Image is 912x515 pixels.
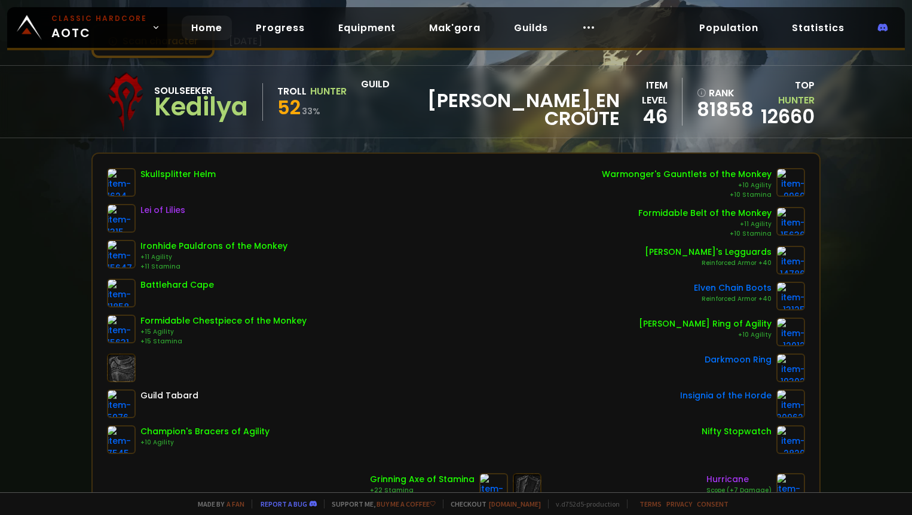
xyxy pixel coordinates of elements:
div: Hunter [310,84,347,99]
a: Mak'gora [420,16,490,40]
span: Made by [191,499,244,508]
a: a fan [227,499,244,508]
img: item-1624 [107,168,136,197]
div: +15 Agility [140,327,307,337]
a: Statistics [782,16,854,40]
div: Darkmoon Ring [705,354,772,366]
a: Privacy [666,499,692,508]
div: Champion's Bracers of Agility [140,425,270,438]
div: +10 Stamina [638,229,772,239]
img: item-11858 [107,279,136,307]
div: +11 Agility [638,220,772,229]
div: Scope (+7 Damage) [706,486,772,495]
div: +11 Stamina [140,262,287,272]
img: item-7545 [107,425,136,454]
span: Hunter [778,93,815,107]
a: Consent [697,499,729,508]
div: +10 Agility [639,330,772,340]
div: Troll [277,84,307,99]
div: +10 Stamina [602,190,772,200]
div: Soulseeker [154,83,248,98]
img: item-2824 [776,473,805,502]
div: Battlehard Cape [140,279,214,291]
a: Terms [639,499,662,508]
img: item-1639 [479,473,508,502]
div: Top [758,78,815,108]
img: item-1315 [107,204,136,233]
a: Report a bug [261,499,307,508]
div: Grinning Axe of Stamina [370,473,475,486]
div: +15 Stamina [140,337,307,346]
div: Elven Chain Boots [694,282,772,294]
img: item-209626 [776,389,805,418]
a: 81858 [697,100,751,118]
img: item-19302 [776,354,805,382]
div: guild [361,77,620,127]
a: Buy me a coffee [377,499,436,508]
img: item-15636 [776,207,805,236]
div: Reinforced Armor +40 [645,258,772,268]
a: Progress [246,16,314,40]
a: Population [690,16,768,40]
div: 46 [620,108,668,126]
span: Checkout [443,499,541,508]
a: 12660 [761,103,815,130]
div: Warmonger's Gauntlets of the Monkey [602,168,772,181]
div: item level [620,78,668,108]
img: item-13125 [776,282,805,310]
div: [PERSON_NAME]'s Legguards [645,246,772,258]
a: Classic HardcoreAOTC [7,7,167,48]
div: Formidable Chestpiece of the Monkey [140,315,307,327]
div: [PERSON_NAME] Ring of Agility [639,318,772,330]
div: Reinforced Armor +40 [694,294,772,304]
a: Guilds [504,16,558,40]
img: item-15647 [107,240,136,269]
div: Kedilya [154,98,248,116]
span: 52 [277,94,301,121]
div: Insignia of the Horde [680,389,772,402]
div: Lei of Lilies [140,204,185,217]
img: item-14786 [776,246,805,275]
div: Ironhide Pauldrons of the Monkey [140,240,287,252]
div: Formidable Belt of the Monkey [638,207,772,220]
img: item-15631 [107,315,136,343]
small: Classic Hardcore [51,13,147,24]
div: +10 Agility [140,438,270,447]
span: AOTC [51,13,147,42]
div: rank [697,86,751,100]
img: item-9960 [776,168,805,197]
span: v. d752d5 - production [548,499,620,508]
img: item-12012 [776,318,805,346]
div: Hurricane [706,473,772,486]
a: Equipment [329,16,405,40]
div: Nifty Stopwatch [702,425,772,438]
a: Home [182,16,232,40]
div: Skullsplitter Helm [140,168,216,181]
div: +22 Stamina [370,486,475,495]
span: [PERSON_NAME] en croûte [361,92,620,127]
a: [DOMAIN_NAME] [489,499,541,508]
span: Support me, [324,499,436,508]
div: +10 Agility [602,181,772,190]
img: item-2820 [776,425,805,454]
div: +11 Agility [140,252,287,262]
div: Guild Tabard [140,389,198,402]
img: item-5976 [107,389,136,418]
small: 33 % [302,105,320,117]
